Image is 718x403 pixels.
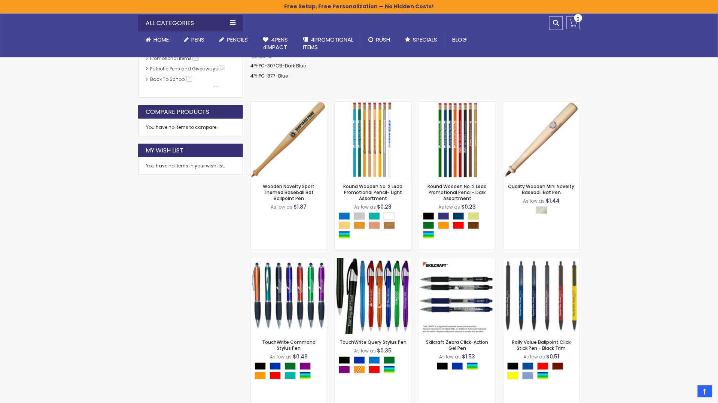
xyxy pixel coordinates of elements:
div: Dull Yellow [354,222,365,229]
div: Assorted [467,363,478,370]
span: As low as [271,204,293,210]
div: Blue [270,363,281,370]
div: Black [423,212,434,220]
span: 0 [577,15,580,22]
div: Silver [354,212,365,220]
a: Wooden Novelty Sport Themed Baseball Bat Ballpoint Pen [263,183,315,201]
div: Natural Wood [536,206,547,214]
div: Red [369,366,380,373]
a: Pens [176,31,212,48]
div: Natural Wood Beige [384,222,395,229]
span: $1.87 [294,203,307,210]
a: Rally Value Ballpoint Click Stick Pen - Black Trim [512,339,571,352]
strong: My Wish List [146,146,183,155]
span: Blog [452,36,467,43]
a: Round Wooden No. 2 Lead Promotional Pencil- Dark Assortment [428,183,487,201]
span: 4PROMOTIONAL ITEMS [303,36,353,51]
span: Specials [413,36,437,43]
span: 48 [192,55,199,61]
a: Patriotic Pens and Giveaways16 [148,66,228,72]
a: Round Wooden No. 2 Lead Promotional Pencil- Light Assortment [335,101,411,108]
span: $0.51 [547,353,560,361]
div: Select A Color [339,212,411,240]
div: Dark Blue [522,363,533,370]
img: TouchWrite Command Stylus Pen [251,258,327,334]
a: Back To School2 [148,76,195,82]
a: Round Wooden No. 2 Lead Promotional Pencil- Dark Assortment [419,101,495,108]
div: Orange [438,222,449,229]
span: As low as [524,354,545,360]
div: Brown [468,222,479,229]
span: Rush [376,36,390,43]
a: TouchWrite Command Stylus Pen [251,258,327,264]
a: TouchWrite Query Stylus Pen [335,258,411,264]
div: Assorted [537,372,548,379]
div: Teal [285,372,296,379]
div: Maroon [552,363,563,370]
span: 2 [213,87,219,92]
span: Home [153,36,169,43]
div: Select A Color [437,363,482,372]
a: Pencils [212,31,255,48]
a: 4Pens4impact [255,31,295,56]
a: TouchWrite Command Stylus Pen [262,339,316,352]
strong: Compare Products [146,108,209,116]
a: Promotional Items48 [148,55,201,61]
a: Quality Wooden Mini Novelty Baseball Bat Pen [503,101,579,108]
img: TouchWrite Query Stylus Pen [335,258,411,334]
div: Purple [299,363,311,370]
img: Wooden Novelty Sport Themed Baseball Bat Ballpoint Pen [251,102,327,178]
a: Pens Made By The disabled2 [148,87,222,93]
div: Tannish [369,222,380,229]
img: Round Wooden No. 2 Lead Promotional Pencil- Dark Assortment [419,102,495,178]
span: $0.35 [377,347,392,355]
div: Blue Light [339,212,350,220]
div: Green [285,363,296,370]
div: Blue [354,357,365,364]
div: Teal [369,212,380,220]
span: $0.49 [293,353,308,361]
div: All Categories [138,15,243,31]
div: Purple [339,366,350,373]
div: Assorted [423,231,434,239]
span: Pens [191,36,204,43]
span: 16 [219,66,225,71]
a: Top [698,385,712,397]
a: Blog [445,31,474,48]
div: Red [270,372,281,379]
span: 4Pens 4impact [263,36,288,51]
span: $1.44 [546,197,560,204]
span: As low as [439,354,461,360]
div: Orange [255,372,266,379]
div: Green [384,357,395,364]
span: As low as [439,204,460,210]
a: Rally Value Ballpoint Click Stick Pen - Black Trim [503,258,579,264]
div: Bright Yellow [339,222,350,229]
div: Blue [452,363,463,370]
img: Round Wooden No. 2 Lead Promotional Pencil- Light Assortment [335,102,411,178]
span: As low as [270,354,292,360]
div: Select A Color [507,363,579,381]
div: Blue Light [369,357,380,364]
span: As low as [355,204,376,210]
a: Skilcraft Zebra Click-Action Gel Pen [426,339,489,352]
span: Pencils [227,36,248,43]
div: Navy Blue [453,212,464,220]
a: Home [138,31,176,48]
a: 4PHPC-877-Blue [250,73,288,79]
span: As low as [355,348,376,354]
div: Black [507,363,518,370]
div: Select A Color [255,363,327,381]
div: Select A Color [423,212,495,240]
div: Green [423,222,434,229]
a: Skilcraft Zebra Click-Action Gel Pen [419,258,495,264]
a: 0 [567,16,580,29]
a: 4PROMOTIONALITEMS [295,31,361,56]
div: Assorted [339,231,350,239]
div: Select A Color [536,206,551,216]
span: $0.23 [377,203,392,210]
div: Black [255,363,266,370]
div: Yellow [507,372,518,379]
a: Round Wooden No. 2 Lead Promotional Pencil- Light Assortment [344,183,403,201]
span: 2 [186,76,192,82]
